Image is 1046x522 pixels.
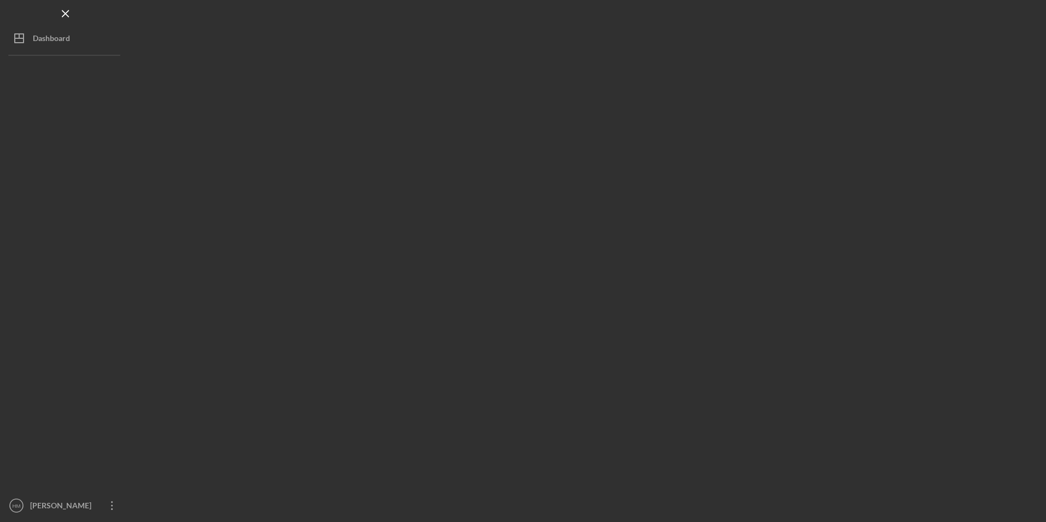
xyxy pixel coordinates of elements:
[33,27,70,52] div: Dashboard
[13,503,21,509] text: HM
[5,495,126,517] button: HM[PERSON_NAME]
[27,495,98,519] div: [PERSON_NAME]
[5,27,126,49] button: Dashboard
